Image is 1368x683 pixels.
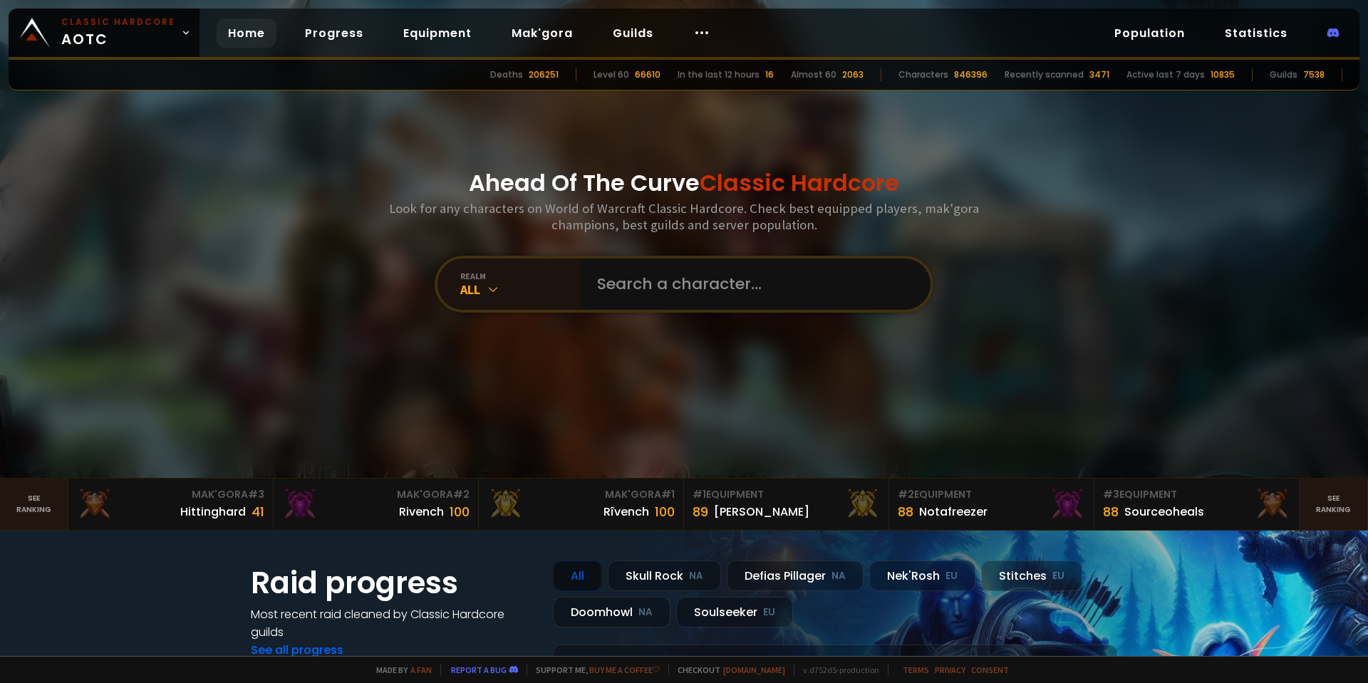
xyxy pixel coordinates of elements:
span: AOTC [61,16,175,50]
div: 88 [898,502,913,521]
span: Classic Hardcore [700,167,899,199]
a: Mak'gora [500,19,584,48]
a: Progress [294,19,375,48]
a: Buy me a coffee [589,664,660,675]
div: Rîvench [603,503,649,521]
span: Checkout [668,664,785,675]
a: Population [1103,19,1196,48]
div: realm [460,271,580,281]
a: [DOMAIN_NAME] [723,664,785,675]
h4: Most recent raid cleaned by Classic Hardcore guilds [251,605,536,641]
span: Support me, [527,664,660,675]
a: Mak'Gora#3Hittinghard41 [68,479,274,530]
div: Skull Rock [608,561,721,591]
span: # 3 [1103,487,1119,501]
div: 7538 [1303,68,1325,81]
div: Equipment [1103,487,1290,502]
div: Mak'Gora [282,487,470,502]
div: 100 [655,502,675,521]
span: # 2 [898,487,914,501]
h1: Raid progress [251,561,536,605]
a: Consent [971,664,1009,675]
div: Equipment [693,487,880,502]
div: Hittinghard [180,503,246,521]
small: Classic Hardcore [61,16,175,28]
span: Made by [368,664,432,675]
div: 88 [1103,502,1119,521]
small: NA [831,569,846,583]
div: Mak'Gora [487,487,675,502]
a: Mak'Gora#1Rîvench100 [479,479,684,530]
a: Guilds [601,19,665,48]
a: a fan [410,664,432,675]
div: 100 [450,502,470,521]
div: Stitches [981,561,1082,591]
div: Recently scanned [1005,68,1084,81]
a: Classic HardcoreAOTC [9,9,199,57]
span: # 2 [453,487,470,501]
div: Nek'Rosh [869,561,975,591]
a: a month agozgpetri on godDefias Pillager8 /90 [553,645,1117,682]
span: # 1 [661,487,675,501]
div: Doomhowl [553,597,670,627]
a: #1Equipment89[PERSON_NAME] [684,479,889,530]
span: v. d752d5 - production [794,664,879,675]
div: All [553,561,602,591]
div: Characters [898,68,948,81]
span: # 3 [248,487,264,501]
div: 16 [765,68,774,81]
div: In the last 12 hours [678,68,760,81]
div: Soulseeker [676,597,793,627]
div: 66610 [635,68,660,81]
span: # 1 [693,487,706,501]
div: Deaths [490,68,523,81]
div: 89 [693,502,708,521]
div: Active last 7 days [1126,68,1205,81]
div: Defias Pillager [727,561,864,591]
div: Equipment [898,487,1085,502]
small: NA [689,569,703,583]
small: EU [945,569,958,583]
a: Mak'Gora#2Rivench100 [274,479,479,530]
a: Statistics [1213,19,1299,48]
div: Notafreezer [919,503,988,521]
h3: Look for any characters on World of Warcraft Classic Hardcore. Check best equipped players, mak'g... [383,200,985,233]
div: 2063 [842,68,864,81]
div: 206251 [529,68,559,81]
div: Mak'Gora [77,487,264,502]
small: NA [638,605,653,620]
a: Home [217,19,276,48]
div: Rivench [399,503,444,521]
div: Level 60 [594,68,629,81]
small: EU [1052,569,1064,583]
a: Privacy [935,664,965,675]
a: Terms [903,664,929,675]
input: Search a character... [589,259,913,310]
a: Report a bug [451,664,507,675]
div: Sourceoheals [1124,503,1204,521]
div: 3471 [1089,68,1109,81]
h1: Ahead Of The Curve [469,166,899,200]
div: 846396 [954,68,988,81]
div: [PERSON_NAME] [714,503,809,521]
div: Almost 60 [791,68,836,81]
a: Seeranking [1300,479,1368,530]
div: All [460,281,580,298]
a: See all progress [251,642,343,658]
div: Guilds [1270,68,1297,81]
a: #3Equipment88Sourceoheals [1094,479,1300,530]
small: EU [763,605,775,620]
a: Equipment [392,19,483,48]
a: #2Equipment88Notafreezer [889,479,1094,530]
div: 41 [252,502,264,521]
div: 10835 [1211,68,1235,81]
